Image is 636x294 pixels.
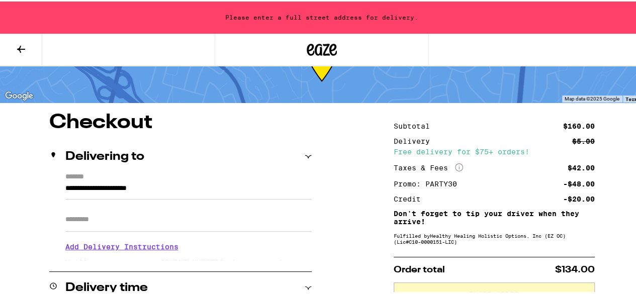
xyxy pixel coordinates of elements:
[65,149,144,161] h2: Delivering to
[568,163,595,170] div: $42.00
[555,264,595,273] span: $134.00
[394,264,445,273] span: Order total
[394,208,595,224] p: Don't forget to tip your driver when they arrive!
[572,136,595,143] div: $5.00
[65,234,312,257] h3: Add Delivery Instructions
[3,88,36,101] img: Google
[394,231,595,243] div: Fulfilled by Healthy Healing Holistic Options, Inc (EZ OC) (Lic# C10-0000151-LIC )
[563,179,595,186] div: -$48.00
[6,7,72,15] span: Hi. Need any help?
[394,147,595,154] div: Free delivery for $75+ orders!
[3,88,36,101] a: Open this area in Google Maps (opens a new window)
[394,179,464,186] div: Promo: PARTY30
[565,94,619,100] span: Map data ©2025 Google
[65,257,312,265] p: We'll contact you at [PHONE_NUMBER] when we arrive
[563,194,595,201] div: -$20.00
[394,162,463,171] div: Taxes & Fees
[563,121,595,128] div: $160.00
[308,50,335,88] div: 69-149 min
[394,121,437,128] div: Subtotal
[394,194,428,201] div: Credit
[65,280,148,292] h2: Delivery time
[49,111,312,131] h1: Checkout
[394,136,437,143] div: Delivery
